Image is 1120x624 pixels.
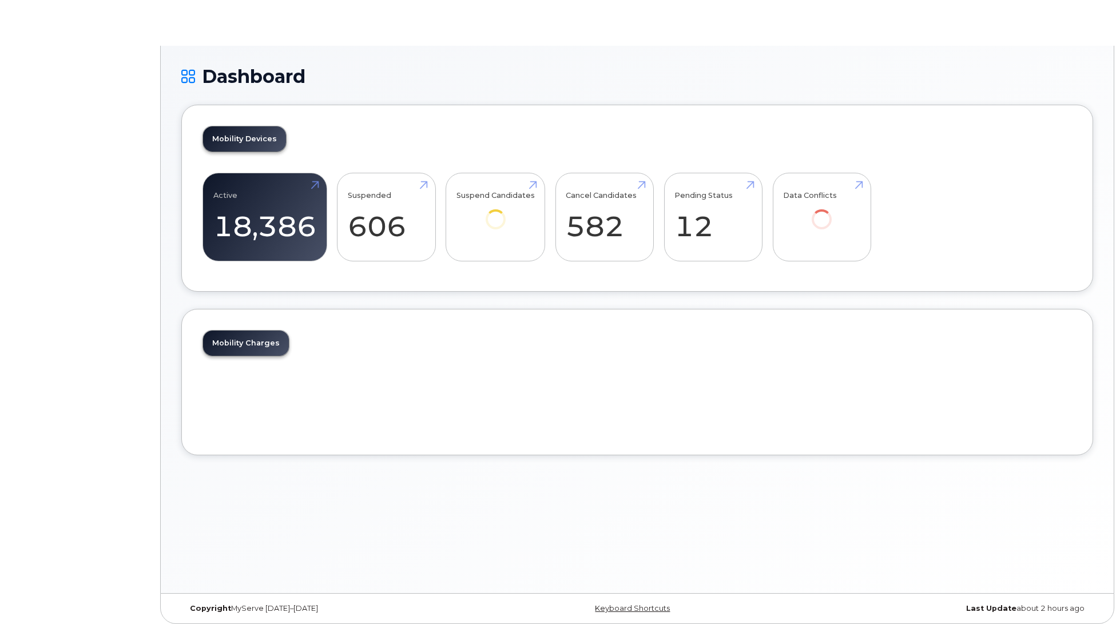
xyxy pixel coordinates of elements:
[789,604,1093,613] div: about 2 hours ago
[190,604,231,613] strong: Copyright
[966,604,1016,613] strong: Last Update
[783,180,860,245] a: Data Conflicts
[595,604,670,613] a: Keyboard Shortcuts
[203,126,286,152] a: Mobility Devices
[213,180,316,255] a: Active 18,386
[456,180,535,245] a: Suspend Candidates
[566,180,643,255] a: Cancel Candidates 582
[674,180,752,255] a: Pending Status 12
[348,180,425,255] a: Suspended 606
[181,604,485,613] div: MyServe [DATE]–[DATE]
[203,331,289,356] a: Mobility Charges
[181,66,1093,86] h1: Dashboard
